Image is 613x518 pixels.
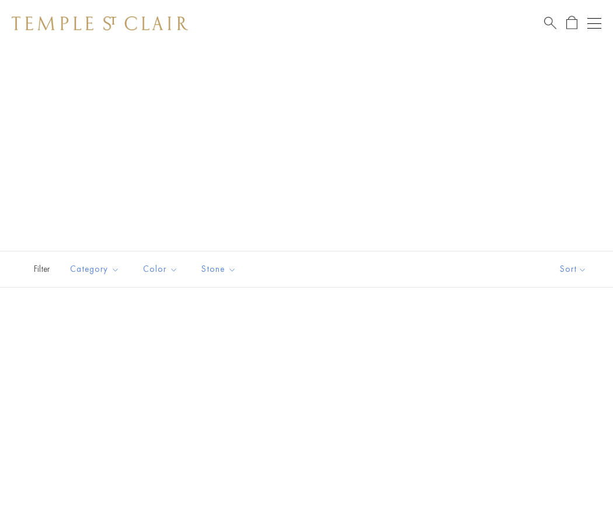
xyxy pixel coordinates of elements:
[137,262,187,276] span: Color
[61,256,128,282] button: Category
[544,16,556,30] a: Search
[193,256,245,282] button: Stone
[566,16,577,30] a: Open Shopping Bag
[134,256,187,282] button: Color
[12,16,188,30] img: Temple St. Clair
[534,251,613,287] button: Show sort by
[587,16,601,30] button: Open navigation
[64,262,128,276] span: Category
[196,262,245,276] span: Stone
